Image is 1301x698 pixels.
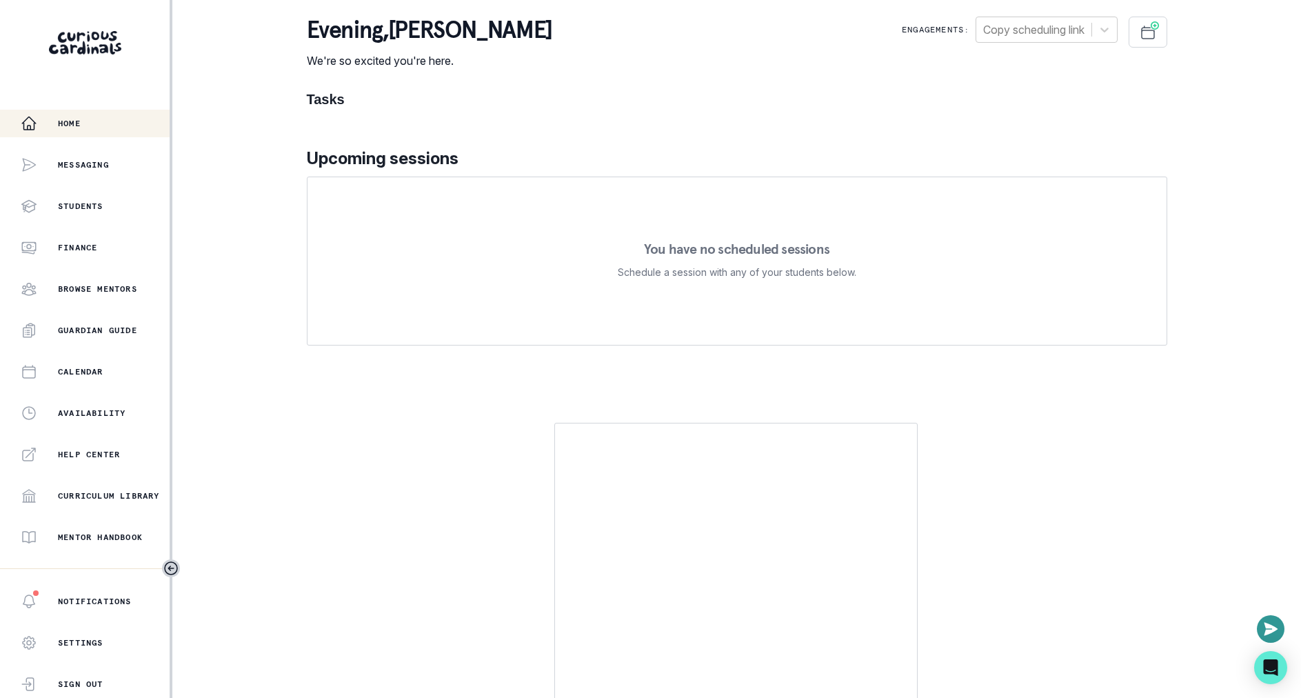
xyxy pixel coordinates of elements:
h1: Tasks [307,91,1167,108]
p: Guardian Guide [58,325,137,336]
p: Home [58,118,81,129]
p: Finance [58,242,97,253]
p: Mentor Handbook [58,532,143,543]
button: Open or close messaging widget [1257,615,1284,643]
p: Curriculum Library [58,490,160,501]
p: Schedule a session with any of your students below. [618,264,856,281]
p: Help Center [58,449,120,460]
div: Open Intercom Messenger [1254,651,1287,684]
p: Availability [58,408,125,419]
p: Messaging [58,159,109,170]
p: We're so excited you're here. [307,52,552,69]
p: You have no scheduled sessions [644,242,829,256]
p: Calendar [58,366,103,377]
img: Curious Cardinals Logo [49,31,121,54]
button: Toggle sidebar [162,559,180,577]
p: evening , [PERSON_NAME] [307,17,552,44]
p: Notifications [58,596,132,607]
p: Browse Mentors [58,283,137,295]
p: Engagements: [902,24,969,35]
p: Students [58,201,103,212]
p: Upcoming sessions [307,146,1167,171]
button: Schedule Sessions [1129,17,1167,48]
div: Copy scheduling link [983,21,1085,38]
p: Settings [58,637,103,648]
p: Sign Out [58,679,103,690]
